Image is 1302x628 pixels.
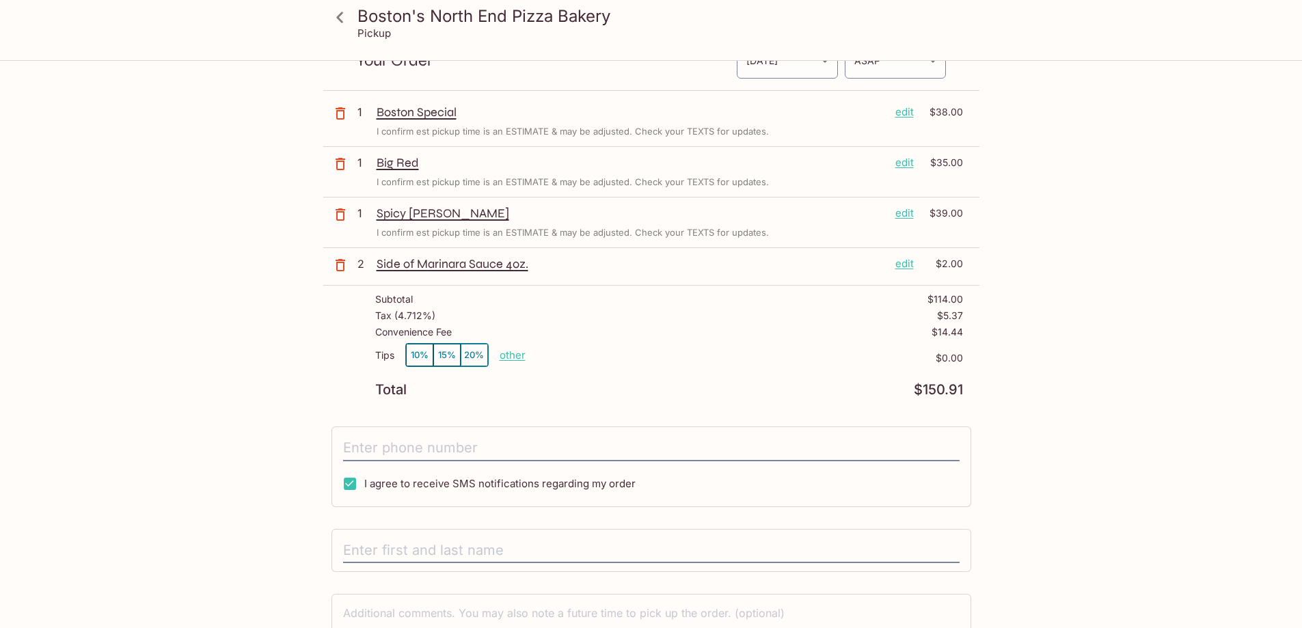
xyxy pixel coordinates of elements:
p: 2 [357,256,371,271]
p: $0.00 [526,353,963,364]
p: $35.00 [922,155,963,170]
p: I confirm est pickup time is an ESTIMATE & may be adjusted. Check your TEXTS for updates. [377,176,769,189]
button: 20% [461,344,488,366]
p: 1 [357,155,371,170]
p: edit [895,105,914,120]
p: Boston Special [377,105,884,120]
p: Tax ( 4.712% ) [375,310,435,321]
p: edit [895,256,914,271]
p: $38.00 [922,105,963,120]
button: 10% [406,344,433,366]
p: $14.44 [932,327,963,338]
p: edit [895,206,914,221]
p: Tips [375,350,394,361]
p: 1 [357,105,371,120]
p: Big Red [377,155,884,170]
p: 1 [357,206,371,221]
p: $5.37 [937,310,963,321]
p: I confirm est pickup time is an ESTIMATE & may be adjusted. Check your TEXTS for updates. [377,125,769,138]
button: 15% [433,344,461,366]
input: Enter phone number [343,435,960,461]
h3: Boston's North End Pizza Bakery [357,5,968,27]
p: Convenience Fee [375,327,452,338]
p: $2.00 [922,256,963,271]
p: I confirm est pickup time is an ESTIMATE & may be adjusted. Check your TEXTS for updates. [377,226,769,239]
p: $150.91 [914,383,963,396]
p: Total [375,383,407,396]
p: $39.00 [922,206,963,221]
p: Side of Marinara Sauce 4oz. [377,256,884,271]
input: Enter first and last name [343,538,960,564]
p: Pickup [357,27,391,40]
p: Subtotal [375,294,413,305]
span: I agree to receive SMS notifications regarding my order [364,477,636,490]
button: other [500,349,526,361]
p: Spicy [PERSON_NAME] [377,206,884,221]
p: Your Order [356,54,736,67]
p: $114.00 [927,294,963,305]
p: edit [895,155,914,170]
